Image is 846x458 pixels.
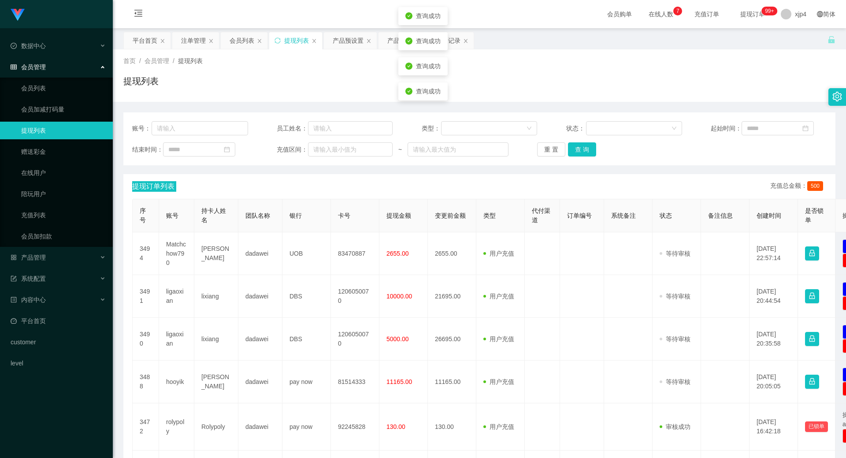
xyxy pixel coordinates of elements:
img: logo.9652507e.png [11,9,25,21]
i: 图标: check-circle-o [11,43,17,49]
i: 图标: setting [832,92,842,101]
span: 等待审核 [660,335,690,343]
span: 提现金额 [386,212,411,219]
span: 变更前金额 [435,212,466,219]
i: 图标: close [257,38,262,44]
a: level [11,354,106,372]
input: 请输入最大值为 [408,142,508,156]
span: 是否锁单 [805,207,824,223]
i: 图标: unlock [827,36,835,44]
td: dadawei [238,232,282,275]
button: 图标: lock [805,289,819,303]
button: 图标: lock [805,332,819,346]
td: 11165.00 [428,361,476,403]
span: 用户充值 [483,423,514,430]
sup: 7 [673,7,682,15]
button: 图标: lock [805,246,819,261]
td: ligaoxian [159,318,194,361]
input: 请输入最小值为 [308,142,393,156]
i: 图标: calendar [224,146,230,153]
i: 图标: close [463,38,468,44]
span: 创建时间 [757,212,781,219]
button: 重 置 [537,142,565,156]
td: 3491 [133,275,159,318]
span: 在线人数 [644,11,678,17]
button: 已锁单 [805,421,828,432]
td: [DATE] 20:35:58 [750,318,798,361]
span: 提现列表 [178,57,203,64]
span: 订单编号 [567,212,592,219]
i: 图标: sync [275,37,281,44]
span: 充值订单 [690,11,724,17]
i: 图标: form [11,276,17,282]
td: ligaoxian [159,275,194,318]
span: 5000.00 [386,335,409,343]
h1: 提现列表 [123,74,159,88]
span: 状态： [566,124,586,133]
span: 130.00 [386,423,405,430]
span: 2655.00 [386,250,409,257]
span: 产品管理 [11,254,46,261]
span: 员工姓名： [277,124,308,133]
td: DBS [282,275,331,318]
span: 会员管理 [145,57,169,64]
td: UOB [282,232,331,275]
span: 数据中心 [11,42,46,49]
i: 图标: close [312,38,317,44]
td: 130.00 [428,403,476,451]
span: 团队名称 [245,212,270,219]
span: ~ [393,145,408,154]
i: icon: check-circle [405,63,412,70]
td: pay now [282,361,331,403]
p: 7 [676,7,679,15]
input: 请输入 [152,121,248,135]
span: 账号 [166,212,178,219]
i: 图标: close [208,38,214,44]
td: [PERSON_NAME] [194,361,238,403]
td: 1206050070 [331,275,379,318]
span: 查询成功 [416,88,441,95]
td: [DATE] 20:05:05 [750,361,798,403]
a: 会员加扣款 [21,227,106,245]
td: dadawei [238,361,282,403]
td: 92245828 [331,403,379,451]
td: [DATE] 20:44:54 [750,275,798,318]
td: 83470887 [331,232,379,275]
td: 3494 [133,232,159,275]
i: 图标: close [160,38,165,44]
a: 会员加减打码量 [21,101,106,118]
span: / [173,57,174,64]
button: 查 询 [568,142,596,156]
td: [DATE] 22:57:14 [750,232,798,275]
div: 平台首页 [133,32,157,49]
span: 代付渠道 [532,207,550,223]
span: 查询成功 [416,37,441,45]
td: 3488 [133,361,159,403]
span: 等待审核 [660,378,690,385]
i: icon: check-circle [405,12,412,19]
span: 用户充值 [483,293,514,300]
a: 充值列表 [21,206,106,224]
span: 备注信息 [708,212,733,219]
a: customer [11,333,106,351]
span: 会员管理 [11,63,46,71]
td: rolypoly [159,403,194,451]
span: 查询成功 [416,63,441,70]
span: 银行 [289,212,302,219]
td: dadawei [238,275,282,318]
span: 等待审核 [660,250,690,257]
button: 图标: lock [805,375,819,389]
i: 图标: down [527,126,532,132]
td: dadawei [238,403,282,451]
span: 提现订单 [736,11,769,17]
i: 图标: menu-fold [123,0,153,29]
span: 提现订单列表 [132,181,174,192]
input: 请输入 [308,121,393,135]
i: 图标: down [672,126,677,132]
td: [PERSON_NAME] [194,232,238,275]
span: 500 [807,181,823,191]
span: 状态 [660,212,672,219]
span: 首页 [123,57,136,64]
span: 系统配置 [11,275,46,282]
a: 会员列表 [21,79,106,97]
